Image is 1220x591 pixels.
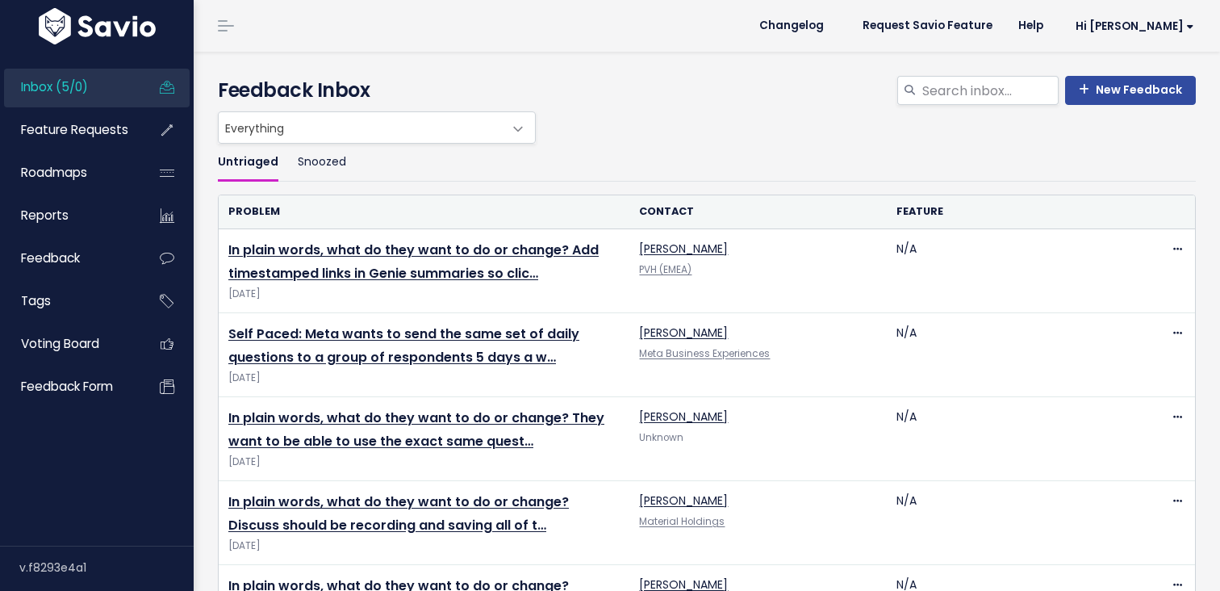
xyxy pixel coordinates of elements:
img: logo-white.9d6f32f41409.svg [35,8,160,44]
a: Request Savio Feature [850,14,1005,38]
ul: Filter feature requests [218,144,1196,182]
a: [PERSON_NAME] [639,241,728,257]
span: Inbox (5/0) [21,78,88,95]
a: PVH (EMEA) [639,263,691,276]
a: Snoozed [298,144,346,182]
span: Everything [219,112,503,143]
a: New Feedback [1065,76,1196,105]
span: Tags [21,292,51,309]
div: v.f8293e4a1 [19,547,194,589]
h4: Feedback Inbox [218,76,1196,105]
a: [PERSON_NAME] [639,325,728,341]
span: Changelog [759,20,824,31]
td: N/A [887,481,1143,565]
a: Meta Business Experiences [639,347,770,360]
a: Inbox (5/0) [4,69,134,106]
a: Feedback form [4,368,134,405]
th: Problem [219,195,629,228]
th: Feature [887,195,1143,228]
a: Feedback [4,240,134,277]
span: [DATE] [228,286,620,303]
a: Help [1005,14,1056,38]
a: Feature Requests [4,111,134,149]
span: Reports [21,207,69,224]
a: Voting Board [4,325,134,363]
span: Feedback [21,249,80,266]
a: Untriaged [218,144,278,182]
span: Everything [218,111,536,144]
span: [DATE] [228,454,620,471]
span: [DATE] [228,538,620,555]
span: Feature Requests [21,121,128,138]
th: Contact [629,195,886,228]
input: Search inbox... [921,76,1059,105]
span: Feedback form [21,378,113,395]
span: Voting Board [21,335,99,352]
a: [PERSON_NAME] [639,409,728,425]
a: Self Paced: Meta wants to send the same set of daily questions to a group of respondents 5 days a w… [228,325,579,367]
td: N/A [887,397,1143,481]
a: Material Holdings [639,515,725,528]
span: Hi [PERSON_NAME] [1076,20,1194,32]
a: Roadmaps [4,154,134,191]
a: In plain words, what do they want to do or change? Add timestamped links in Genie summaries so clic… [228,241,599,283]
a: Tags [4,283,134,320]
span: Unknown [639,431,683,444]
span: Roadmaps [21,164,87,181]
a: In plain words, what do they want to do or change? They want to be able to use the exact same quest… [228,409,604,451]
a: [PERSON_NAME] [639,492,728,509]
span: [DATE] [228,370,620,387]
a: Hi [PERSON_NAME] [1056,14,1207,39]
a: In plain words, what do they want to do or change? Discuss should be recording and saving all of t… [228,492,569,534]
a: Reports [4,197,134,234]
td: N/A [887,313,1143,397]
td: N/A [887,229,1143,313]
